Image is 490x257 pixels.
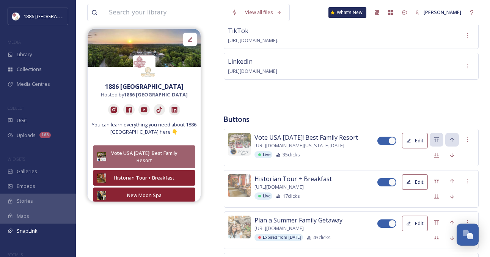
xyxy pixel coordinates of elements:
span: Collections [17,66,42,73]
img: aa953fb6-c2e0-44c4-9191-a9776585a4b6.jpg [228,133,251,156]
img: logos.png [12,13,20,20]
span: You can learn everything you need about 1886 [GEOGRAPHIC_DATA] here 👇 [91,121,197,136]
span: WIDGETS [8,156,25,162]
span: Stories [17,197,33,205]
span: [URL][DOMAIN_NAME][US_STATE][DATE] [254,142,344,149]
span: MEDIA [8,39,21,45]
span: 43 clicks [313,234,331,241]
img: logos.png [133,55,155,78]
img: 056a5d0d-3c7e-4647-b89e-59d71465fc58.jpg [228,174,251,197]
div: Live [254,192,272,200]
span: TikTok [228,27,248,35]
button: Historian Tour + Breakfast [93,170,195,186]
span: Hosted by [101,91,188,98]
span: Library [17,51,32,58]
span: 17 clicks [283,192,300,200]
span: [URL][DOMAIN_NAME]. [228,37,278,44]
div: Vote USA [DATE]! Best Family Resort [110,150,178,164]
span: SnapLink [17,227,38,235]
span: [URL][DOMAIN_NAME] [254,225,304,232]
strong: 1886 [GEOGRAPHIC_DATA] [105,82,184,91]
span: Media Centres [17,80,50,88]
span: Maps [17,213,29,220]
span: Embeds [17,183,35,190]
span: 35 clicks [283,151,300,158]
span: 1886 [GEOGRAPHIC_DATA] [24,13,83,20]
img: 752f228c-dbeb-4491-8787-71faa1260e59.jpg [228,216,251,238]
div: Historian Tour + Breakfast [110,174,178,181]
span: [URL][DOMAIN_NAME] [254,183,304,191]
span: Plan a Summer Family Getaway [254,216,342,225]
button: Vote USA [DATE]! Best Family Resort [93,145,195,168]
button: New Moon Spa [93,188,195,203]
div: 168 [39,132,51,138]
span: [URL][DOMAIN_NAME] [228,68,277,74]
span: UGC [17,117,27,124]
div: Live [254,151,272,158]
a: [PERSON_NAME] [411,5,465,20]
img: aa953fb6-c2e0-44c4-9191-a9776585a4b6.jpg [97,152,106,161]
img: f0ce1a1c-b94a-40f4-8a4d-0043fb66d3ed.jpg [97,191,106,200]
span: COLLECT [8,105,24,111]
span: Galleries [17,168,37,175]
button: Open Chat [457,224,479,246]
a: View all files [241,5,286,20]
strong: 1886 [GEOGRAPHIC_DATA] [124,91,188,98]
div: New Moon Spa [110,192,178,199]
span: LinkedIn [228,57,253,66]
img: 056a5d0d-3c7e-4647-b89e-59d71465fc58.jpg [97,173,106,183]
button: Edit [402,133,428,148]
span: Uploads [17,132,36,139]
h3: Buttons [224,114,479,125]
img: 5a1beda0-4b4f-478c-b606-889d8cdf35fc.jpg [88,29,201,67]
span: [PERSON_NAME] [424,9,461,16]
span: Vote USA [DATE]! Best Family Resort [254,133,358,142]
a: What's New [328,7,366,18]
div: Expired from [DATE] [254,234,303,241]
button: Edit [402,216,428,231]
input: Search your library [105,4,228,21]
span: Historian Tour + Breakfast [254,174,332,183]
button: Edit [402,174,428,190]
